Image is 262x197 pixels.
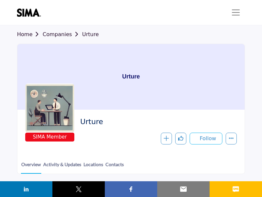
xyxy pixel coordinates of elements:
[82,31,99,37] a: Urture
[21,161,41,174] a: Overview
[232,185,240,193] img: sms sharing button
[27,133,73,141] span: SIMA Member
[105,161,124,173] a: Contacts
[175,133,186,144] button: Like
[22,185,30,193] img: linkedin sharing button
[17,31,43,37] a: Home
[226,133,237,144] button: More details
[227,6,245,19] button: Toggle navigation
[17,9,44,17] img: site Logo
[43,161,82,173] a: Activity & Updates
[80,118,234,126] h2: Urture
[75,185,83,193] img: twitter sharing button
[43,31,82,37] a: Companies
[179,185,187,193] img: email sharing button
[127,185,135,193] img: facebook sharing button
[190,133,222,144] button: Follow
[83,161,103,173] a: Locations
[122,44,140,110] h1: Urture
